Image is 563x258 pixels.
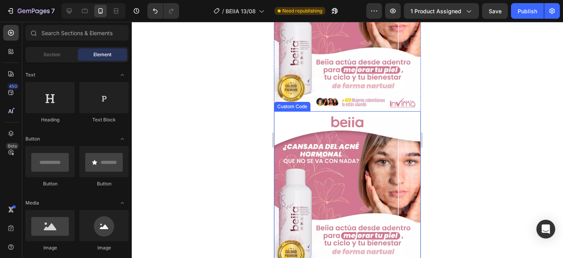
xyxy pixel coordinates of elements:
div: 450 [7,83,19,89]
div: Button [25,180,75,187]
div: Beta [6,143,19,149]
div: Undo/Redo [147,3,179,19]
span: Toggle open [116,69,129,81]
div: Button [79,180,129,187]
span: Text [25,71,35,78]
span: Need republishing [282,7,322,14]
div: Image [25,244,75,251]
input: Search Sections & Elements [25,25,129,41]
div: Text Block [79,116,129,123]
span: Toggle open [116,133,129,145]
span: Toggle open [116,197,129,209]
div: Publish [518,7,537,15]
div: Open Intercom Messenger [536,220,555,238]
button: 1 product assigned [404,3,479,19]
span: 1 product assigned [411,7,461,15]
button: Save [482,3,508,19]
span: Element [93,51,111,58]
div: Heading [25,116,75,123]
span: Button [25,135,40,142]
div: Image [79,244,129,251]
button: Publish [511,3,544,19]
button: 7 [3,3,58,19]
span: Media [25,199,39,206]
p: 7 [51,6,55,16]
span: Save [489,8,502,14]
span: BEIIA 13/08 [226,7,256,15]
span: / [222,7,224,15]
span: Section [43,51,60,58]
iframe: Design area [274,22,421,258]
